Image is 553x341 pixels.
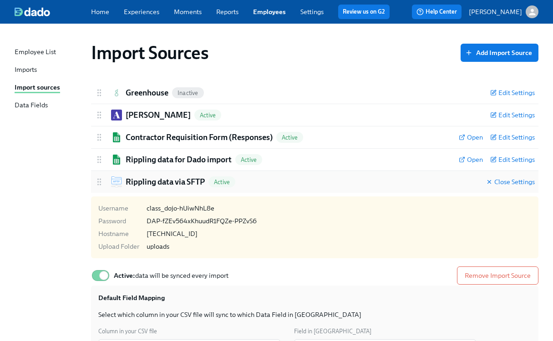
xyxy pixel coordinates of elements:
[457,266,538,285] button: Remove Import Source
[486,177,535,186] button: Close Settings
[15,7,91,16] a: dado
[294,328,371,335] span: Field in [GEOGRAPHIC_DATA]
[15,65,84,75] a: Imports
[461,44,538,62] button: Add Import Source
[490,133,535,142] button: Edit Settings
[91,104,538,126] div: Ashby[PERSON_NAME]ActiveEdit Settings
[194,112,221,119] span: Active
[126,87,168,98] h2: Greenhouse
[98,204,139,213] div: Username
[91,82,538,104] div: GreenhouseGreenhouseInactiveEdit Settings
[15,47,56,58] div: Employee List
[276,134,303,141] span: Active
[15,83,60,93] div: Import sources
[111,155,122,164] img: Google Sheets
[253,8,286,16] a: Employees
[174,8,202,16] a: Moments
[98,293,165,303] h3: Default Field Mapping
[465,271,531,280] span: Remove Import Source
[111,110,122,120] img: Ashby
[235,156,262,163] span: Active
[412,5,462,19] button: Help Center
[111,176,122,187] img: SFTP
[490,155,535,164] button: Edit Settings
[15,100,84,111] a: Data Fields
[208,179,235,186] span: Active
[343,7,385,16] a: Review us on G2
[490,110,535,120] button: Edit Settings
[126,176,205,187] h2: Rippling data via SFTP
[147,242,531,251] div: uploads
[469,7,522,16] p: [PERSON_NAME]
[147,229,531,238] div: [TECHNICAL_ID]
[98,328,157,335] span: Column in your CSV file
[15,83,84,93] a: Import sources
[91,42,208,64] h1: Import Sources
[126,154,232,165] h2: Rippling data for Dado import
[98,216,139,226] div: Password
[467,48,532,57] span: Add Import Source
[338,5,390,19] button: Review us on G2
[147,216,531,226] div: DAP-fZEv564xKhuudR1FQZe-PPZvS6
[98,229,139,238] div: Hostname
[98,242,139,251] div: Upload Folder
[126,132,273,143] h2: Contractor Requisition Form (Responses)
[91,149,538,170] div: Google SheetsRippling data for Dado importActiveOpenEdit Settings
[216,8,238,16] a: Reports
[147,204,531,213] div: class_dojo-hUiwNhL8e
[126,110,191,120] h2: [PERSON_NAME]
[459,133,483,142] a: Open
[91,171,538,193] div: SFTPRippling data via SFTPActiveClose Settings
[459,155,483,164] a: Open
[114,271,228,280] span: data will be synced every import
[98,310,531,319] p: Select which column in your CSV file will sync to which Data Field in [GEOGRAPHIC_DATA]
[124,8,159,16] a: Experiences
[490,88,535,97] button: Edit Settings
[15,100,48,111] div: Data Fields
[172,90,204,96] span: Inactive
[111,132,122,142] img: Google Sheets
[300,8,324,16] a: Settings
[15,7,50,16] img: dado
[91,126,538,148] div: Google SheetsContractor Requisition Form (Responses)ActiveOpenEdit Settings
[15,65,37,75] div: Imports
[15,47,84,58] a: Employee List
[111,87,122,98] img: Greenhouse
[416,7,457,16] span: Help Center
[91,8,109,16] a: Home
[469,5,538,18] button: [PERSON_NAME]
[114,271,135,280] strong: Active:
